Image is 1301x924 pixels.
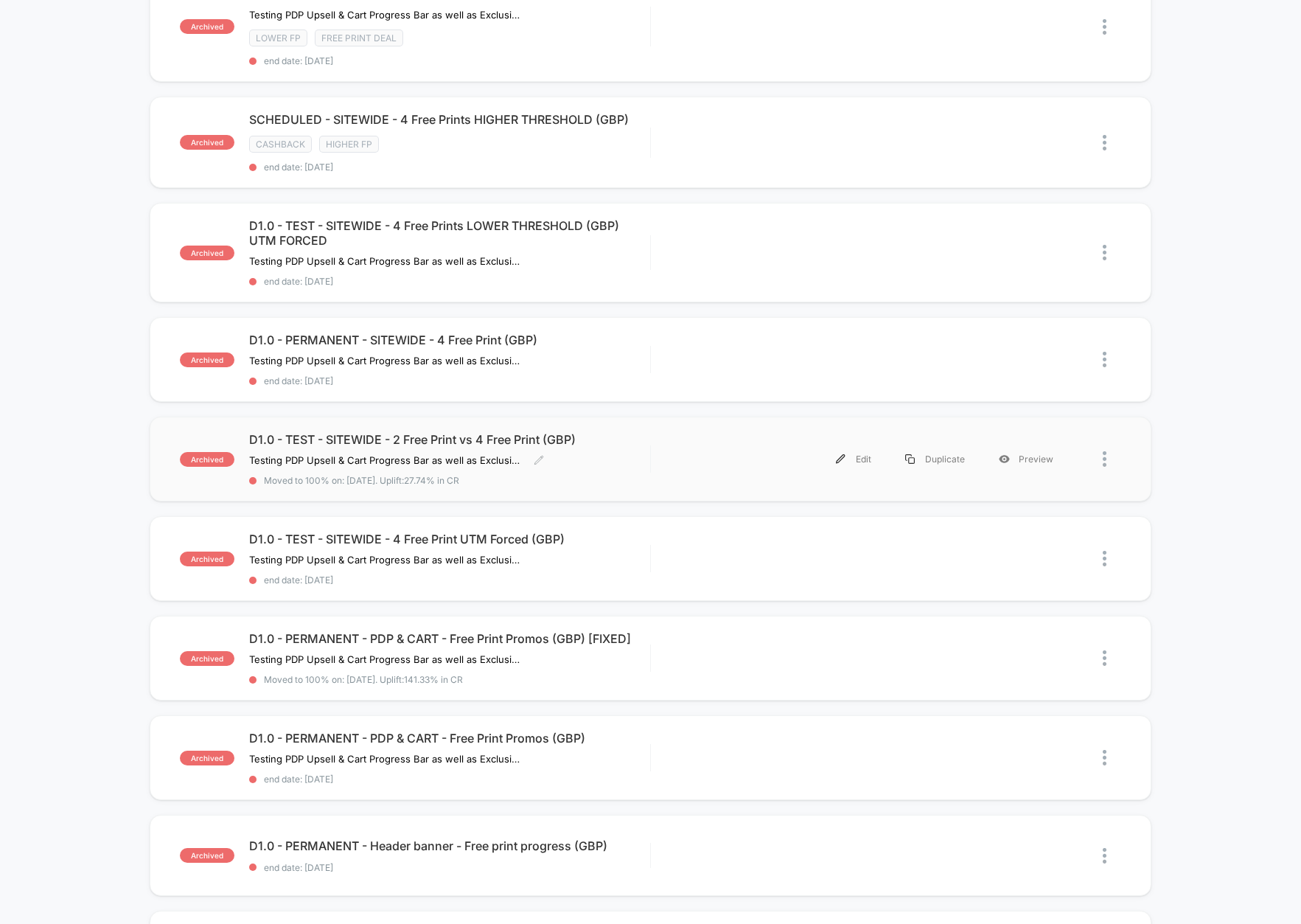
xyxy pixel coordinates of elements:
img: close [1103,750,1106,765]
span: D1.0 - PERMANENT - PDP & CART - Free Print Promos (GBP) [FIXED] [249,631,650,646]
div: Edit [819,442,888,476]
span: D1.0 - PERMANENT - PDP & CART - Free Print Promos (GBP) [249,731,650,746]
img: close [1103,352,1106,367]
span: Testing PDP Upsell & Cart Progress Bar as well as Exclusive Free Prints in the Cart [249,554,523,566]
span: Testing PDP Upsell & Cart Progress Bar as well as Exclusive Free Prints in the Cart [249,753,523,765]
span: archived [180,751,234,765]
img: close [1103,451,1106,467]
span: SCHEDULED - SITEWIDE - 4 Free Prints HIGHER THRESHOLD (GBP) [249,112,650,127]
span: archived [180,848,234,863]
img: menu [905,454,915,464]
span: end date: [DATE] [249,375,650,386]
span: end date: [DATE] [249,276,650,287]
span: end date: [DATE] [249,862,650,873]
span: D1.0 - TEST - SITEWIDE - 4 Free Prints LOWER THRESHOLD (GBP) UTM FORCED [249,218,650,248]
img: close [1103,19,1106,35]
span: Testing PDP Upsell & Cart Progress Bar as well as Exclusive Free Prints in the Cart [249,255,523,267]
span: archived [180,246,234,260]
span: FREE PRINT DEAL [315,29,403,46]
img: close [1103,551,1106,566]
img: close [1103,135,1106,150]
span: D1.0 - PERMANENT - Header banner - Free print progress (GBP) [249,838,650,853]
span: end date: [DATE] [249,774,650,785]
img: close [1103,245,1106,260]
span: HIGHER FP [319,136,379,153]
span: LOWER FP [249,29,307,46]
span: archived [180,651,234,666]
span: end date: [DATE] [249,161,650,173]
div: Duplicate [888,442,982,476]
span: archived [180,135,234,150]
img: menu [836,454,845,464]
span: Testing PDP Upsell & Cart Progress Bar as well as Exclusive Free Prints in the Cart [249,9,523,21]
span: D1.0 - TEST - SITEWIDE - 2 Free Print vs 4 Free Print (GBP) [249,432,650,447]
span: archived [180,552,234,566]
span: Testing PDP Upsell & Cart Progress Bar as well as Exclusive Free Prints in the Cart [249,653,523,665]
span: D1.0 - PERMANENT - SITEWIDE - 4 Free Print (GBP) [249,333,650,347]
span: Testing PDP Upsell & Cart Progress Bar as well as Exclusive Free Prints in the Cart [249,355,523,367]
span: end date: [DATE] [249,574,650,586]
span: Moved to 100% on: [DATE] . Uplift: 27.74% in CR [264,475,459,486]
span: Testing PDP Upsell & Cart Progress Bar as well as Exclusive Free Prints in the Cart [249,454,523,466]
span: archived [180,19,234,34]
span: CASHBACK [249,136,312,153]
span: Moved to 100% on: [DATE] . Uplift: 141.33% in CR [264,674,463,685]
div: Preview [982,442,1070,476]
img: close [1103,848,1106,864]
img: close [1103,650,1106,666]
span: end date: [DATE] [249,55,650,66]
span: archived [180,352,234,367]
span: D1.0 - TEST - SITEWIDE - 4 Free Print UTM Forced (GBP) [249,532,650,546]
span: archived [180,452,234,467]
